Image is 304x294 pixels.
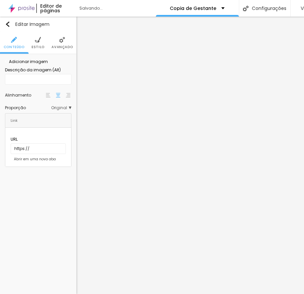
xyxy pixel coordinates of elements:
[5,113,71,127] div: Link
[35,37,41,43] img: Icone
[11,136,66,142] div: URL
[5,93,45,97] div: Alinhamento
[5,67,71,73] div: Descrição da imagem (Alt)
[36,4,72,13] div: Editor de páginas
[32,45,45,49] span: Estilo
[5,59,48,64] span: Adicionar imagem
[11,117,18,124] div: Link
[51,45,73,49] span: Avançado
[5,106,51,110] div: Proporção
[66,93,70,98] img: paragraph-right-align.svg
[51,106,71,110] span: Original
[5,22,50,27] div: Editar Imagem
[4,45,25,49] span: Conteúdo
[5,59,9,63] img: Icone
[79,6,156,10] div: Salvando...
[59,37,65,43] img: Icone
[11,157,14,161] img: Icone
[56,93,60,98] img: paragraph-center-align.svg
[11,37,17,43] img: Icone
[5,22,10,27] img: Icone
[14,158,56,161] div: Abrir em uma nova aba
[243,6,249,11] img: Icone
[46,93,51,98] img: paragraph-left-align.svg
[170,6,216,11] p: Copia de Gestante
